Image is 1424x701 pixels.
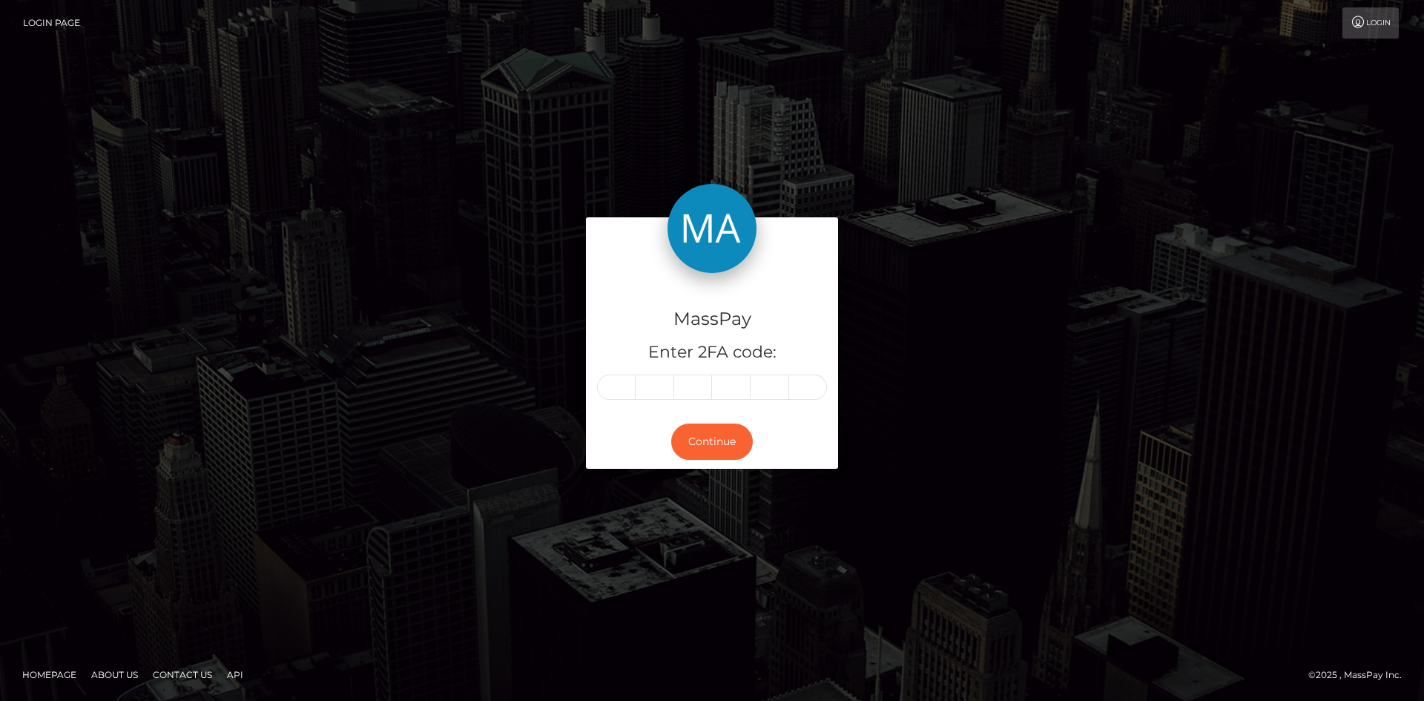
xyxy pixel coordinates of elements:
[1308,667,1413,683] div: © 2025 , MassPay Inc.
[147,663,218,686] a: Contact Us
[671,424,753,460] button: Continue
[597,341,827,364] h5: Enter 2FA code:
[221,663,249,686] a: API
[23,7,80,39] a: Login Page
[85,663,144,686] a: About Us
[597,306,827,332] h4: MassPay
[1342,7,1399,39] a: Login
[667,184,756,273] img: MassPay
[16,663,82,686] a: Homepage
